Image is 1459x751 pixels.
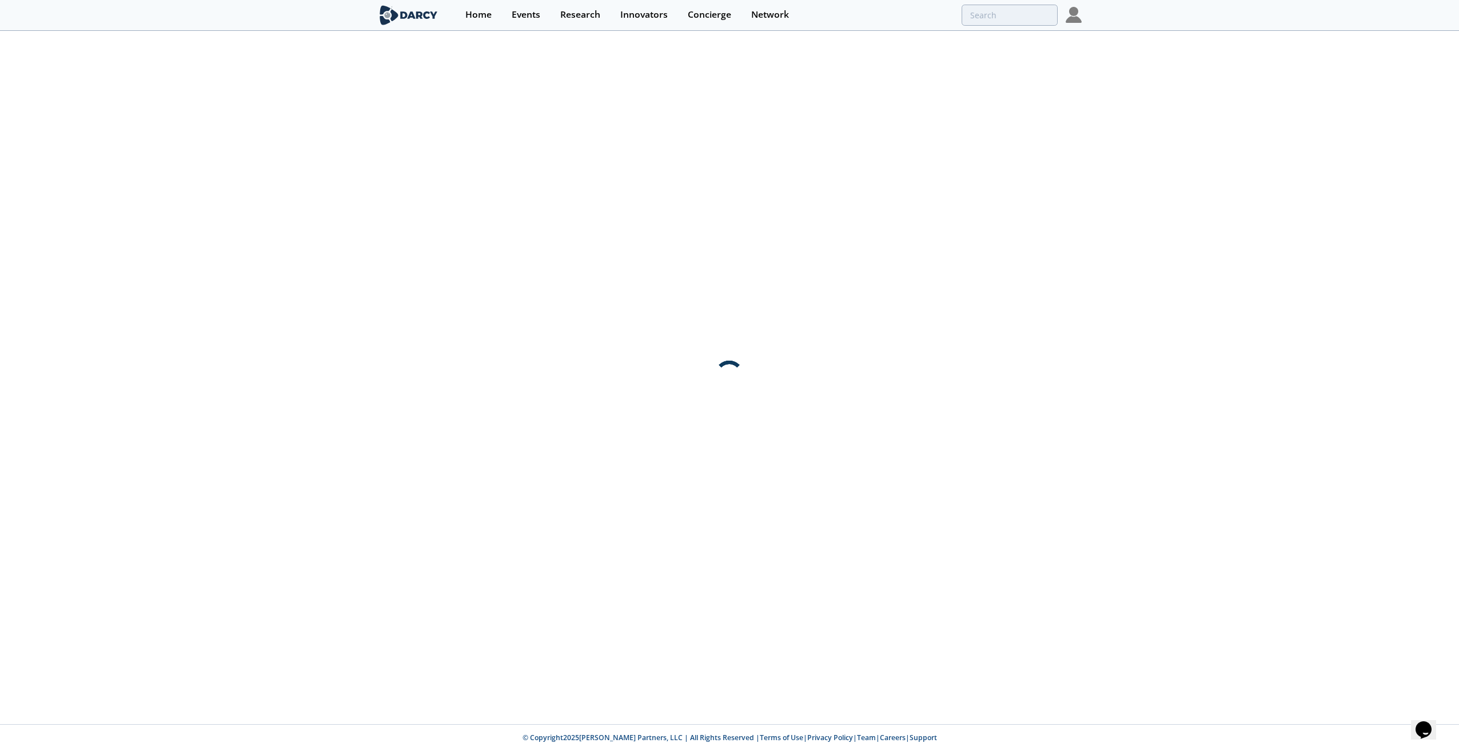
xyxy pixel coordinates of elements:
a: Careers [880,733,906,742]
a: Privacy Policy [807,733,853,742]
div: Research [560,10,600,19]
input: Advanced Search [962,5,1058,26]
a: Support [910,733,937,742]
iframe: chat widget [1411,705,1448,740]
img: Profile [1066,7,1082,23]
div: Events [512,10,540,19]
p: © Copyright 2025 [PERSON_NAME] Partners, LLC | All Rights Reserved | | | | | [306,733,1153,743]
div: Network [751,10,789,19]
div: Concierge [688,10,731,19]
a: Terms of Use [760,733,803,742]
div: Innovators [620,10,668,19]
img: logo-wide.svg [377,5,440,25]
div: Home [465,10,492,19]
a: Team [857,733,876,742]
